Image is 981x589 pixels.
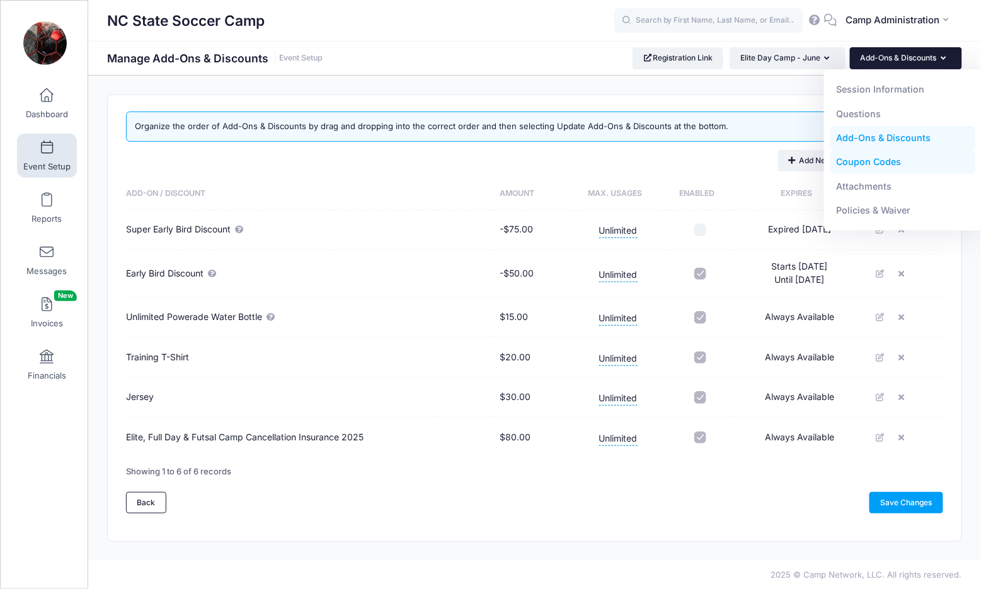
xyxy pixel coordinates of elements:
h1: Manage Add-Ons & Discounts [107,52,323,65]
a: Messages [17,238,77,282]
span: Register before March 31, 2026 and save $50. [207,268,217,278]
input: Search by First Name, Last Name, or Email... [614,8,803,33]
div: Organize the order of Add-Ons & Discounts by drag and dropping into the correct order and then se... [126,112,943,142]
span: Financials [28,370,66,381]
a: Session Information [830,77,976,101]
td: -$50.00 [494,250,570,297]
h1: NC State Soccer Camp [107,6,265,35]
div: Showing 1 to 6 of 6 records [126,457,231,486]
td: Always Available [734,378,866,418]
a: Dashboard [17,81,77,125]
td: $30.00 [494,378,570,418]
a: Registration Link [633,47,724,69]
td: $15.00 [494,298,570,338]
a: Attachments [830,174,976,198]
th: Enabled [667,178,733,210]
a: NC State Soccer Camp [1,13,89,73]
td: Always Available [734,338,866,378]
td: Elite, Full Day & Futsal Camp Cancellation Insurance 2025 [126,418,493,457]
span: Elite Day Camp - June [740,53,820,62]
a: Back [126,492,166,513]
td: Always Available [734,418,866,457]
span: Unlimited [599,309,638,326]
td: Early Bird Discount [126,250,493,297]
td: Training T-Shirt [126,338,493,378]
a: Event Setup [279,54,323,63]
td: Jersey [126,378,493,418]
span: New [54,290,77,301]
span: 2025 © Camp Network, LLC. All rights reserved. [771,569,962,580]
span: Reports [32,214,62,224]
a: Save Changes [869,492,943,513]
button: Add New [778,150,843,171]
a: Event Setup [17,134,77,178]
th: Add-On / Discount [126,178,493,210]
a: Questions [830,101,976,125]
a: Financials [17,343,77,387]
td: $80.00 [494,418,570,457]
td: Super Early Bird Discount [126,210,493,251]
span: Unlimited [599,221,638,238]
span: Unlimited [599,389,638,406]
td: Expired [DATE] [734,210,866,251]
th: Expires [734,178,866,210]
span: Camp Administration [846,13,939,27]
a: Add-Ons & Discounts [830,126,976,150]
span: Dashboard [26,109,68,120]
span: Register now and save $75. [234,224,244,234]
th: Amount [494,178,570,210]
a: Reports [17,186,77,230]
td: $20.00 [494,338,570,378]
button: Add-Ons & Discounts [850,47,962,69]
th: Max. Usages [570,178,667,210]
a: Policies & Waiver [830,198,976,222]
span: Unlimited Powerade at the Fields During Training [265,311,275,322]
span: Unlimited [599,349,638,366]
span: Messages [26,266,67,277]
span: Event Setup [23,161,71,172]
button: Elite Day Camp - June [730,47,846,69]
span: Unlimited [599,265,638,282]
td: Unlimited Powerade Water Bottle [126,298,493,338]
span: Invoices [31,318,63,329]
img: NC State Soccer Camp [21,20,69,67]
a: Coupon Codes [830,150,976,174]
button: Camp Administration [837,6,962,35]
td: Always Available [734,298,866,338]
a: InvoicesNew [17,290,77,335]
span: Unlimited [599,429,638,446]
td: Starts [DATE] Until [DATE] [734,250,866,297]
td: -$75.00 [494,210,570,251]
